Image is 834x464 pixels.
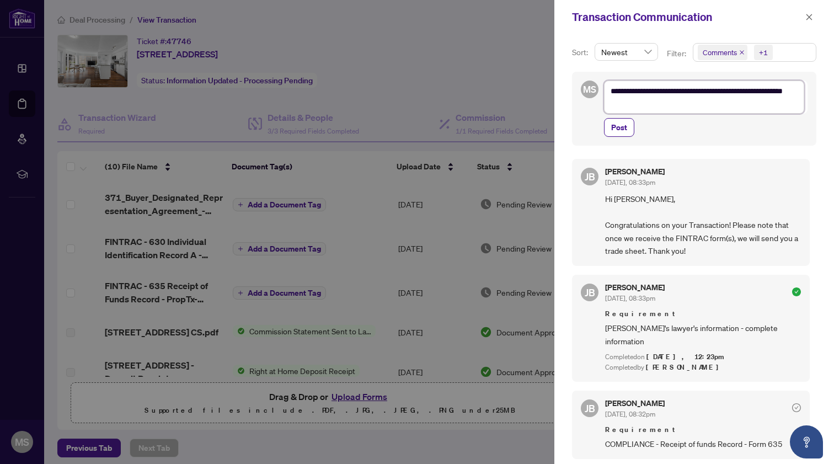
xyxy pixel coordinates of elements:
[585,285,595,300] span: JB
[739,50,745,55] span: close
[605,362,801,373] div: Completed by
[605,352,801,362] div: Completed on
[572,46,590,58] p: Sort:
[698,45,747,60] span: Comments
[604,118,634,137] button: Post
[605,424,801,435] span: Requirement
[605,399,665,407] h5: [PERSON_NAME]
[605,410,655,418] span: [DATE], 08:32pm
[605,438,801,450] span: COMPLIANCE - Receipt of funds Record - Form 635
[667,47,688,60] p: Filter:
[703,47,737,58] span: Comments
[646,352,726,361] span: [DATE], 12:23pm
[605,168,665,175] h5: [PERSON_NAME]
[605,193,801,257] span: Hi [PERSON_NAME], Congratulations on your Transaction! Please note that once we receive the FINTR...
[601,44,651,60] span: Newest
[572,9,802,25] div: Transaction Communication
[605,294,655,302] span: [DATE], 08:33pm
[605,322,801,348] span: [PERSON_NAME]'s lawyer's information - complete information
[605,308,801,319] span: Requirement
[585,169,595,184] span: JB
[792,287,801,296] span: check-circle
[792,403,801,412] span: check-circle
[805,13,813,21] span: close
[583,82,596,97] span: MS
[790,425,823,458] button: Open asap
[585,401,595,416] span: JB
[759,47,768,58] div: +1
[646,362,725,372] span: [PERSON_NAME]
[611,119,627,136] span: Post
[605,178,655,186] span: [DATE], 08:33pm
[605,284,665,291] h5: [PERSON_NAME]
